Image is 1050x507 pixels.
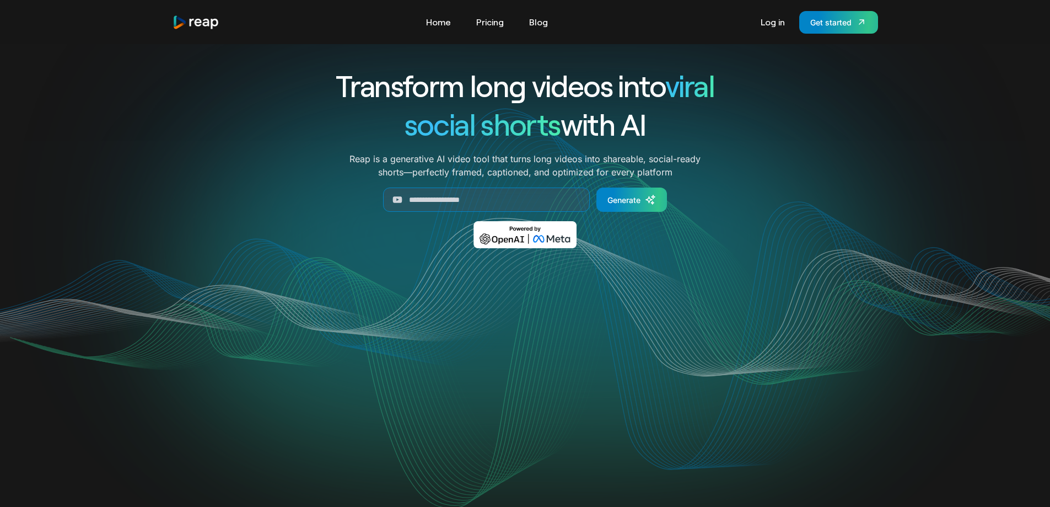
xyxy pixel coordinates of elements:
[296,105,755,143] h1: with AI
[665,67,714,103] span: viral
[524,13,553,31] a: Blog
[755,13,790,31] a: Log in
[296,66,755,105] h1: Transform long videos into
[473,221,577,248] img: Powered by OpenAI & Meta
[303,264,747,487] video: Your browser does not support the video tag.
[471,13,509,31] a: Pricing
[349,152,701,179] p: Reap is a generative AI video tool that turns long videos into shareable, social-ready shorts—per...
[173,15,220,30] a: home
[405,106,561,142] span: social shorts
[810,17,852,28] div: Get started
[421,13,456,31] a: Home
[173,15,220,30] img: reap logo
[596,188,667,212] a: Generate
[799,11,878,34] a: Get started
[296,188,755,212] form: Generate Form
[607,194,640,206] div: Generate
